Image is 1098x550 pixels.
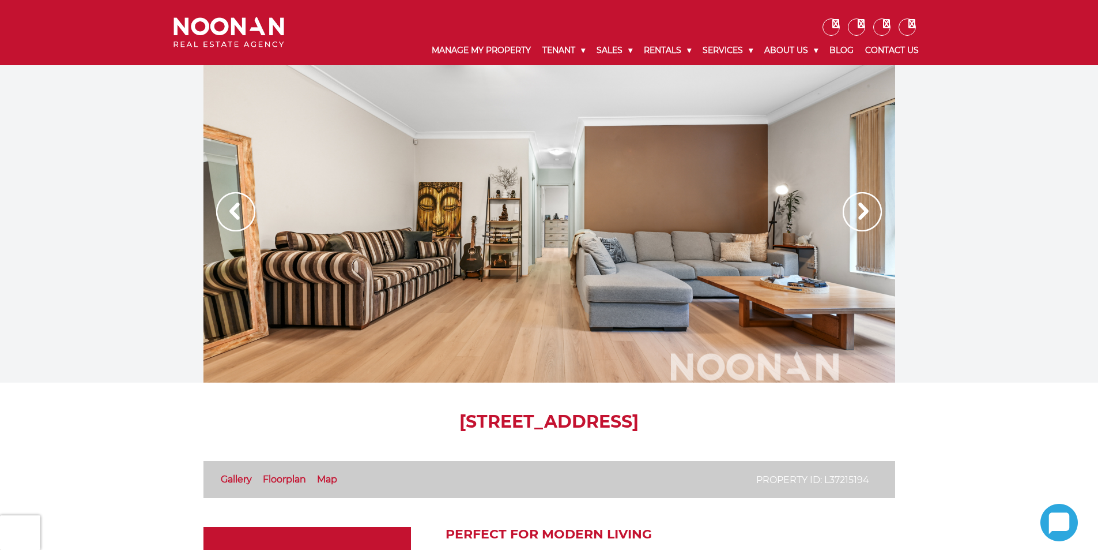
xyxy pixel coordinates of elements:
[317,474,337,485] a: Map
[221,474,252,485] a: Gallery
[591,36,638,65] a: Sales
[203,411,895,432] h1: [STREET_ADDRESS]
[759,36,824,65] a: About Us
[216,192,255,231] img: Arrow slider
[756,473,869,487] p: Property ID: L37215194
[446,527,895,542] h2: Perfect For Modern Living
[173,17,284,48] img: Noonan Real Estate Agency
[537,36,591,65] a: Tenant
[824,36,859,65] a: Blog
[843,192,882,231] img: Arrow slider
[697,36,759,65] a: Services
[426,36,537,65] a: Manage My Property
[859,36,925,65] a: Contact Us
[263,474,306,485] a: Floorplan
[638,36,697,65] a: Rentals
